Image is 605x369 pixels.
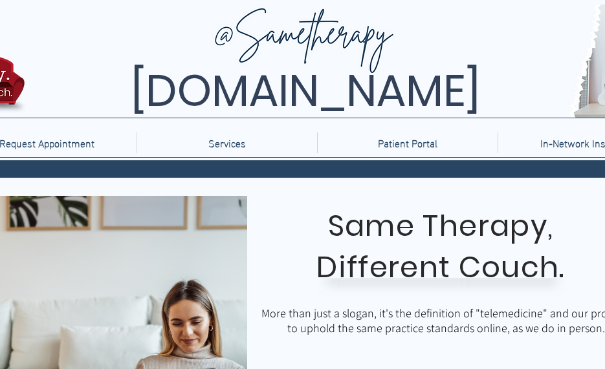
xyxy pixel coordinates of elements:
a: Patient Portal [317,132,498,153]
p: Services [202,132,252,153]
p: Patient Portal [371,132,444,153]
span: [DOMAIN_NAME] [131,60,480,121]
span: Same Therapy, [328,206,554,246]
div: Services [137,132,317,153]
span: Different Couch. [316,247,565,288]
